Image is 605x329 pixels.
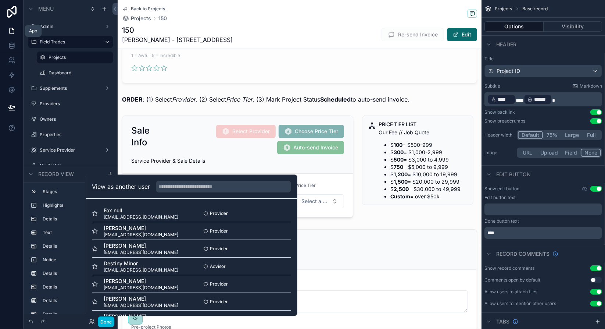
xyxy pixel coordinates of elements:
div: scrollable content [24,183,118,314]
button: URL [518,149,537,157]
label: Details [43,243,107,249]
span: Destiny Minor [104,260,178,267]
div: Show backlink [484,109,515,115]
button: Options [484,21,544,32]
label: Stages [43,189,107,195]
label: Details [43,284,107,290]
span: Markdown [580,83,602,89]
a: Projects [122,15,151,22]
label: Field Trades [40,39,99,45]
button: Edit [447,28,477,41]
label: Details [43,298,107,304]
button: Upload [537,149,562,157]
label: Providers [40,101,109,107]
label: Details [43,311,107,317]
label: Details [43,270,107,276]
span: [PERSON_NAME] [104,224,178,232]
span: Provider [210,211,228,216]
span: Projects [131,15,151,22]
div: scrollable content [484,204,602,215]
label: My Profile [40,163,109,169]
span: [PERSON_NAME] [104,295,178,303]
span: Menu [38,5,54,13]
button: Default [518,131,543,139]
span: Provider [210,246,228,252]
label: Text [43,230,107,236]
div: Comments open by default [484,277,540,283]
div: App [29,28,37,34]
span: [EMAIL_ADDRESS][DOMAIN_NAME] [104,250,178,255]
a: Markdown [572,83,602,89]
label: Show edit button [484,186,519,192]
label: Owners [40,116,109,122]
button: None [581,149,601,157]
span: Record view [38,170,74,178]
div: Show breadcrumbs [484,118,525,124]
label: Notice [43,257,107,263]
label: Header width [484,132,514,138]
span: [EMAIL_ADDRESS][DOMAIN_NAME] [104,267,178,273]
button: Visibility [544,21,602,32]
button: Field [562,149,581,157]
button: Large [562,131,582,139]
span: Base record [522,6,548,12]
label: Done button text [484,218,519,224]
span: Project ID [497,67,520,75]
label: Projects [49,54,109,60]
span: [PERSON_NAME] - [STREET_ADDRESS] [122,35,233,44]
span: [EMAIL_ADDRESS][DOMAIN_NAME] [104,232,178,238]
span: Edit button [496,171,531,178]
a: Back to Projects [122,6,165,12]
h2: View as another user [92,183,150,191]
span: Provider [210,228,228,234]
span: Provider [210,281,228,287]
span: [PERSON_NAME] [104,242,178,250]
label: Edit button text [484,195,516,201]
label: Properties [40,132,109,138]
button: Done [98,316,114,327]
span: [EMAIL_ADDRESS][DOMAIN_NAME] [104,285,178,291]
span: [PERSON_NAME] [104,313,191,320]
span: Fox null [104,207,178,214]
label: Dashboard [49,70,109,76]
span: Header [496,41,516,48]
a: 150 [158,15,167,22]
label: Title [484,56,602,62]
label: Details [43,216,107,222]
label: Supplements [40,85,99,91]
div: scrollable content [484,227,602,239]
span: Advisor [210,263,226,269]
span: [EMAIL_ADDRESS][DOMAIN_NAME] [104,303,178,308]
span: Back to Projects [131,6,165,12]
label: Service Provider [40,147,99,153]
label: Image [484,150,514,156]
button: 75% [543,131,562,139]
div: scrollable content [484,92,602,106]
div: Show record comments [484,265,534,271]
h1: 150 [122,25,233,35]
span: [PERSON_NAME] [104,277,178,285]
label: Subtitle [484,83,500,89]
div: Allow users to attach files [484,289,537,295]
div: Allow users to mention other users [484,301,556,307]
button: Project ID [484,65,602,77]
span: Record comments [496,250,549,258]
span: [EMAIL_ADDRESS][DOMAIN_NAME] [104,214,178,220]
span: Provider [210,299,228,305]
button: Full [582,131,601,139]
label: Admin [40,24,99,29]
span: Projects [495,6,512,12]
label: Highlights [43,202,107,208]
